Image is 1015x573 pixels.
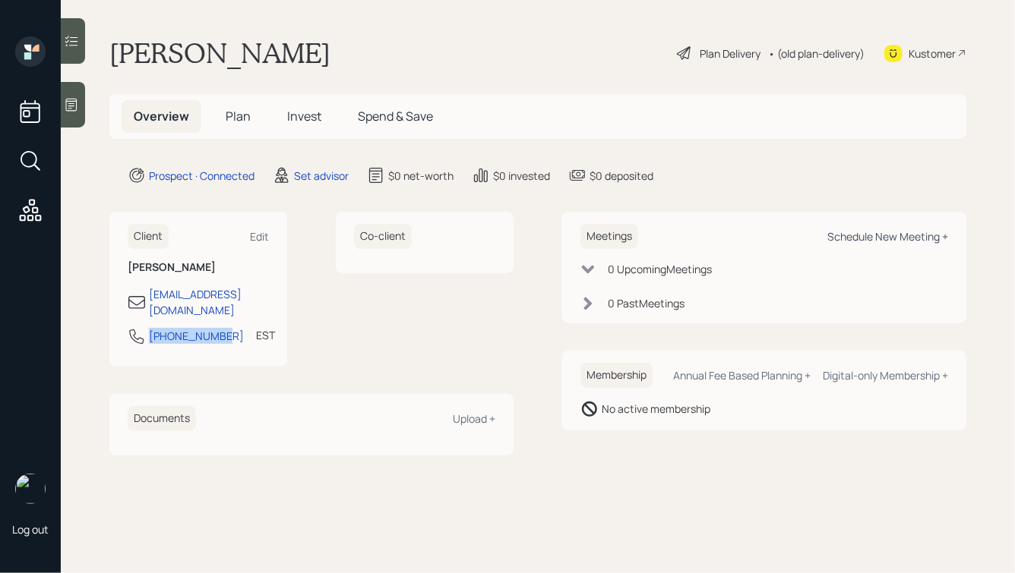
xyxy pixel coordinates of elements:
div: Set advisor [294,168,349,184]
h1: [PERSON_NAME] [109,36,330,70]
div: Kustomer [909,46,956,61]
div: $0 net-worth [388,168,454,184]
div: Log out [12,522,49,537]
h6: Meetings [580,224,638,249]
div: 0 Past Meeting s [608,295,685,311]
span: Spend & Save [358,108,433,124]
div: No active membership [602,401,710,417]
div: [EMAIL_ADDRESS][DOMAIN_NAME] [149,286,269,318]
span: Overview [134,108,189,124]
div: Edit [250,229,269,244]
div: Schedule New Meeting + [827,229,948,244]
div: Plan Delivery [700,46,760,61]
div: Upload + [453,411,495,426]
span: Plan [226,108,251,124]
h6: Client [128,224,169,249]
div: Prospect · Connected [149,168,255,184]
div: [PHONE_NUMBER] [149,328,244,344]
h6: Documents [128,406,196,431]
h6: [PERSON_NAME] [128,261,269,274]
div: 0 Upcoming Meeting s [608,261,712,277]
div: $0 deposited [590,168,653,184]
div: EST [256,327,275,343]
div: Digital-only Membership + [823,368,948,383]
span: Invest [287,108,321,124]
img: hunter_neumayer.jpg [15,474,46,504]
div: Annual Fee Based Planning + [673,368,811,383]
div: $0 invested [493,168,550,184]
h6: Membership [580,363,653,388]
h6: Co-client [354,224,412,249]
div: • (old plan-delivery) [768,46,865,61]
